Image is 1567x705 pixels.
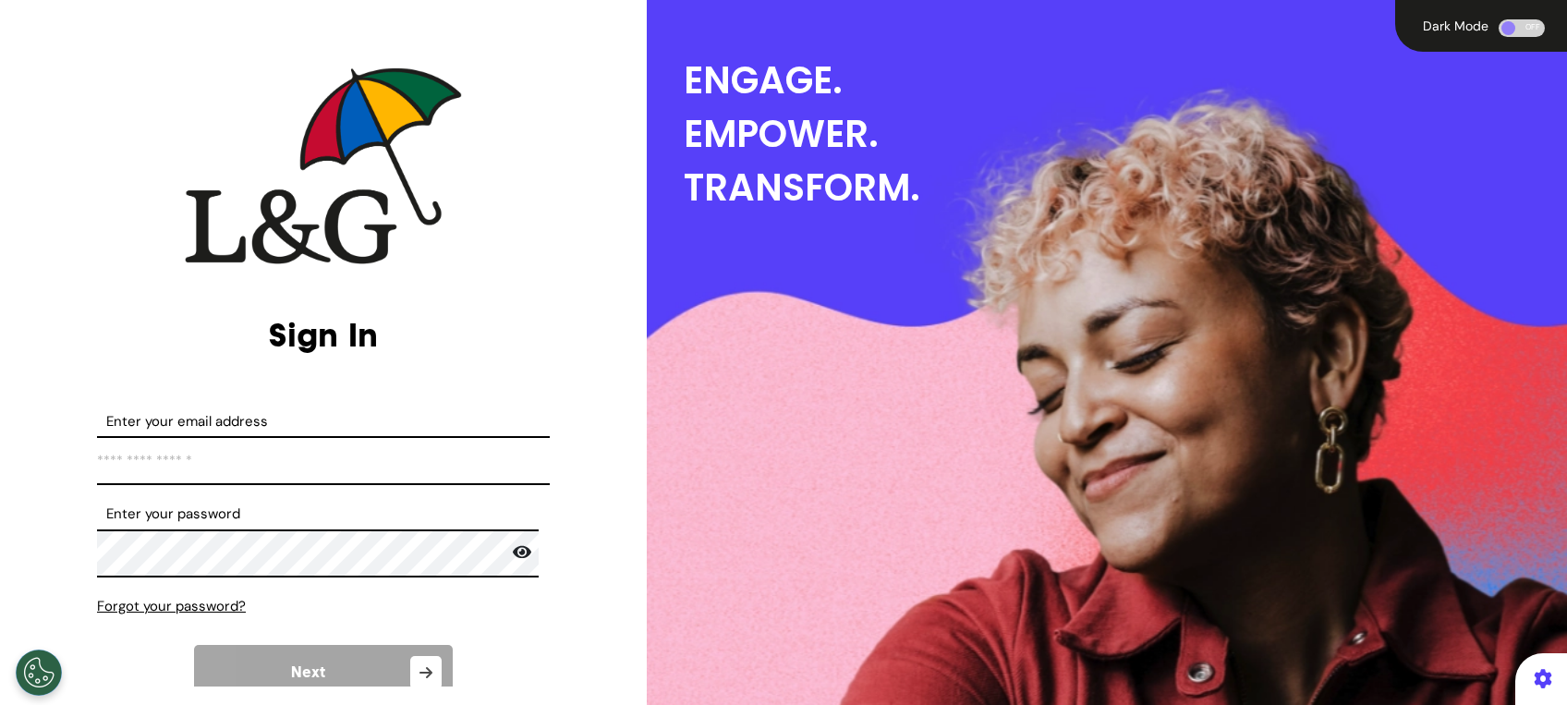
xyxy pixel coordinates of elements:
div: TRANSFORM. [684,161,1567,214]
span: Forgot your password? [97,597,246,615]
h2: Sign In [97,315,550,355]
div: ENGAGE. [684,54,1567,107]
button: Open Preferences [16,650,62,696]
label: Enter your password [97,504,550,525]
span: Next [291,665,325,680]
div: EMPOWER. [684,107,1567,161]
img: company logo [185,67,462,264]
label: Enter your email address [97,411,550,432]
div: OFF [1499,19,1545,37]
button: Next [194,645,453,700]
div: Dark Mode [1417,19,1494,32]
